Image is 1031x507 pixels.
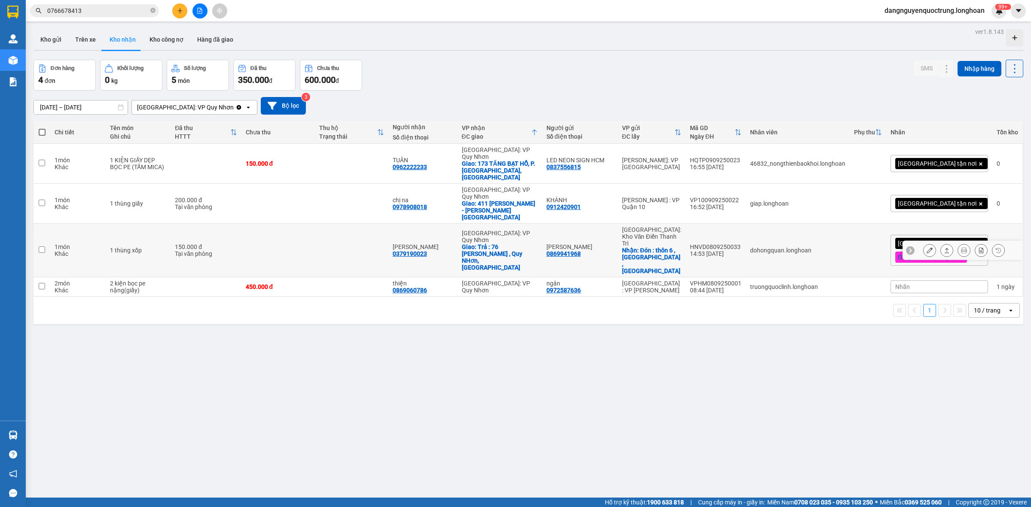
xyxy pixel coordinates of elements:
[233,60,296,91] button: Đã thu350.000đ
[546,157,613,164] div: LED NEON SIGN HCM
[690,250,741,257] div: 14:53 [DATE]
[235,104,242,111] svg: Clear value
[110,124,166,131] div: Tên món
[197,8,203,14] span: file-add
[110,247,166,254] div: 1 thùng xốp
[319,133,377,140] div: Trạng thái
[246,129,311,136] div: Chưa thu
[103,29,143,50] button: Kho nhận
[622,124,674,131] div: VP gửi
[393,280,453,287] div: thiện
[319,124,377,131] div: Thu hộ
[300,60,362,91] button: Chưa thu600.000đ
[462,186,538,200] div: [GEOGRAPHIC_DATA]: VP Quy Nhơn
[875,501,878,504] span: ⚪️
[546,280,613,287] div: ngân
[622,133,674,140] div: ĐC lấy
[167,60,229,91] button: Số lượng5món
[462,160,538,181] div: Giao: 173 TĂNG BẠT HỔ, P. QUY NHƠN, BÌNH ĐỊNH
[111,77,118,84] span: kg
[110,157,166,170] div: 1 KIỆN GIẤY DẸP BỌC PE (TẤM MICA)
[850,121,886,144] th: Toggle SortBy
[690,164,741,170] div: 16:55 [DATE]
[940,244,953,257] div: Giao hàng
[269,77,272,84] span: đ
[546,133,613,140] div: Số điện thoại
[393,250,427,257] div: 0379190023
[794,499,873,506] strong: 0708 023 035 - 0935 103 250
[690,243,741,250] div: HNVD0809250033
[393,157,453,164] div: TUÂN
[38,75,43,85] span: 4
[55,197,101,203] div: 1 món
[261,97,306,115] button: Bộ lọc
[9,489,17,497] span: message
[462,146,538,160] div: [GEOGRAPHIC_DATA]: VP Quy Nhơn
[45,77,55,84] span: đơn
[175,133,230,140] div: HTTT
[690,498,692,507] span: |
[150,7,156,15] span: close-circle
[1006,29,1023,46] div: Tạo kho hàng mới
[175,203,237,210] div: Tại văn phòng
[34,29,68,50] button: Kho gửi
[9,77,18,86] img: solution-icon
[55,164,101,170] div: Khác
[1011,3,1026,18] button: caret-down
[9,34,18,43] img: warehouse-icon
[212,3,227,18] button: aim
[622,226,681,247] div: [GEOGRAPHIC_DATA]: Kho Văn Điển Thanh Trì
[171,75,176,85] span: 5
[9,470,17,478] span: notification
[750,160,845,167] div: 46832_nongthienbaokhoi.longhoan
[68,29,103,50] button: Trên xe
[110,133,166,140] div: Ghi chú
[995,7,1003,15] img: icon-new-feature
[9,56,18,65] img: warehouse-icon
[546,203,581,210] div: 0912420901
[137,103,234,112] div: [GEOGRAPHIC_DATA]: VP Quy Nhơn
[997,200,1018,207] div: 0
[948,498,949,507] span: |
[690,203,741,210] div: 16:52 [DATE]
[546,124,613,131] div: Người gửi
[393,287,427,294] div: 0869060786
[891,129,988,136] div: Nhãn
[647,499,684,506] strong: 1900 633 818
[690,124,735,131] div: Mã GD
[914,61,939,76] button: SMS
[923,304,936,317] button: 1
[458,121,542,144] th: Toggle SortBy
[462,133,531,140] div: ĐC giao
[1015,7,1022,15] span: caret-down
[47,6,149,15] input: Tìm tên, số ĐT hoặc mã đơn
[9,431,18,440] img: warehouse-icon
[462,124,531,131] div: VP nhận
[117,65,143,71] div: Khối lượng
[55,203,101,210] div: Khác
[923,244,936,257] div: Sửa đơn hàng
[315,121,388,144] th: Toggle SortBy
[1007,307,1014,314] svg: open
[546,287,581,294] div: 0972587636
[245,104,252,111] svg: open
[143,29,190,50] button: Kho công nợ
[172,3,187,18] button: plus
[150,8,156,13] span: close-circle
[698,498,765,507] span: Cung cấp máy in - giấy in:
[690,280,741,287] div: VPHM0809250001
[605,498,684,507] span: Hỗ trợ kỹ thuật:
[975,27,1004,36] div: ver 1.8.143
[55,250,101,257] div: Khác
[767,498,873,507] span: Miền Nam
[618,121,686,144] th: Toggle SortBy
[895,283,910,290] span: Nhãn
[55,280,101,287] div: 2 món
[302,93,310,101] sup: 3
[192,3,207,18] button: file-add
[905,499,942,506] strong: 0369 525 060
[546,197,613,203] div: KHÁNH
[34,100,128,114] input: Select a date range.
[690,157,741,164] div: HQTP0909250023
[750,200,845,207] div: giap.longhoan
